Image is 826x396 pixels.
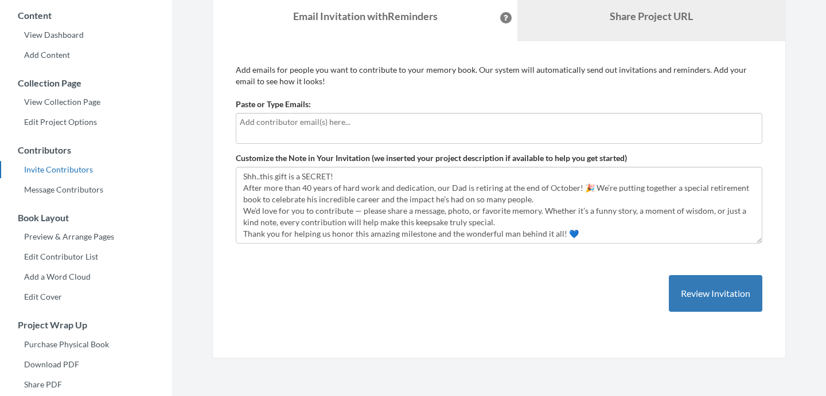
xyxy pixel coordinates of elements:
span: Support [24,8,65,18]
input: Add contributor email(s) here... [240,116,758,128]
p: Add emails for people you want to contribute to your memory book. Our system will automatically s... [236,64,762,87]
h3: Book Layout [1,213,172,223]
h3: Collection Page [1,78,172,88]
b: Share Project URL [610,10,693,22]
strong: Email Invitation with Reminders [293,10,438,22]
textarea: Shh..this gift is a SECRET! After more than 40 years of hard work and dedication, our Dad is reti... [236,167,762,244]
button: Review Invitation [669,275,762,312]
h3: Contributors [1,145,172,155]
label: Paste or Type Emails: [236,99,311,110]
h3: Content [1,10,172,21]
h3: Project Wrap Up [1,320,172,330]
label: Customize the Note in Your Invitation (we inserted your project description if available to help ... [236,152,627,164]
